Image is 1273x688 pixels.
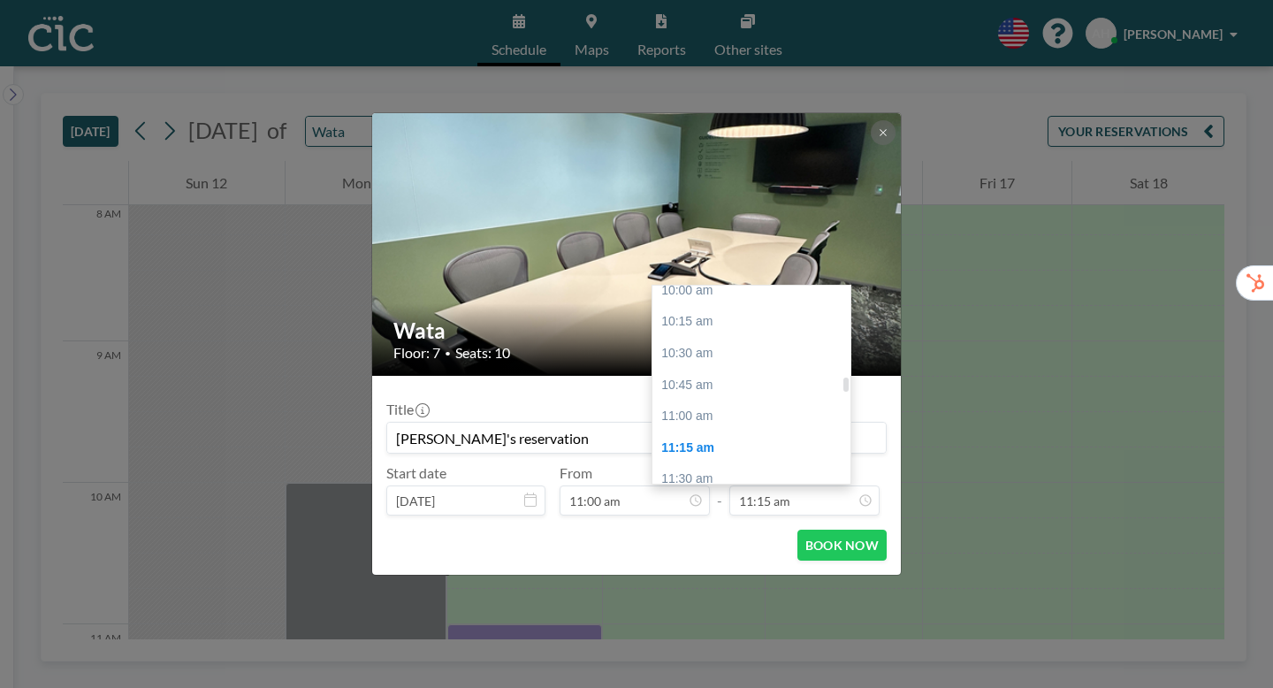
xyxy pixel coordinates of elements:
div: 10:00 am [652,275,850,307]
div: 10:30 am [652,338,850,370]
div: 11:00 am [652,401,850,432]
button: BOOK NOW [797,530,887,561]
span: Seats: 10 [455,344,510,362]
h2: Wata [393,317,881,344]
div: 11:15 am [652,432,850,464]
label: Start date [386,464,446,482]
div: 10:15 am [652,306,850,338]
input: Atsuko's reservation [387,423,886,453]
div: 11:30 am [652,463,850,495]
label: From [560,464,592,482]
div: 10:45 am [652,370,850,401]
span: - [717,470,722,509]
span: • [445,347,451,360]
label: Title [386,401,428,418]
span: Floor: 7 [393,344,440,362]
